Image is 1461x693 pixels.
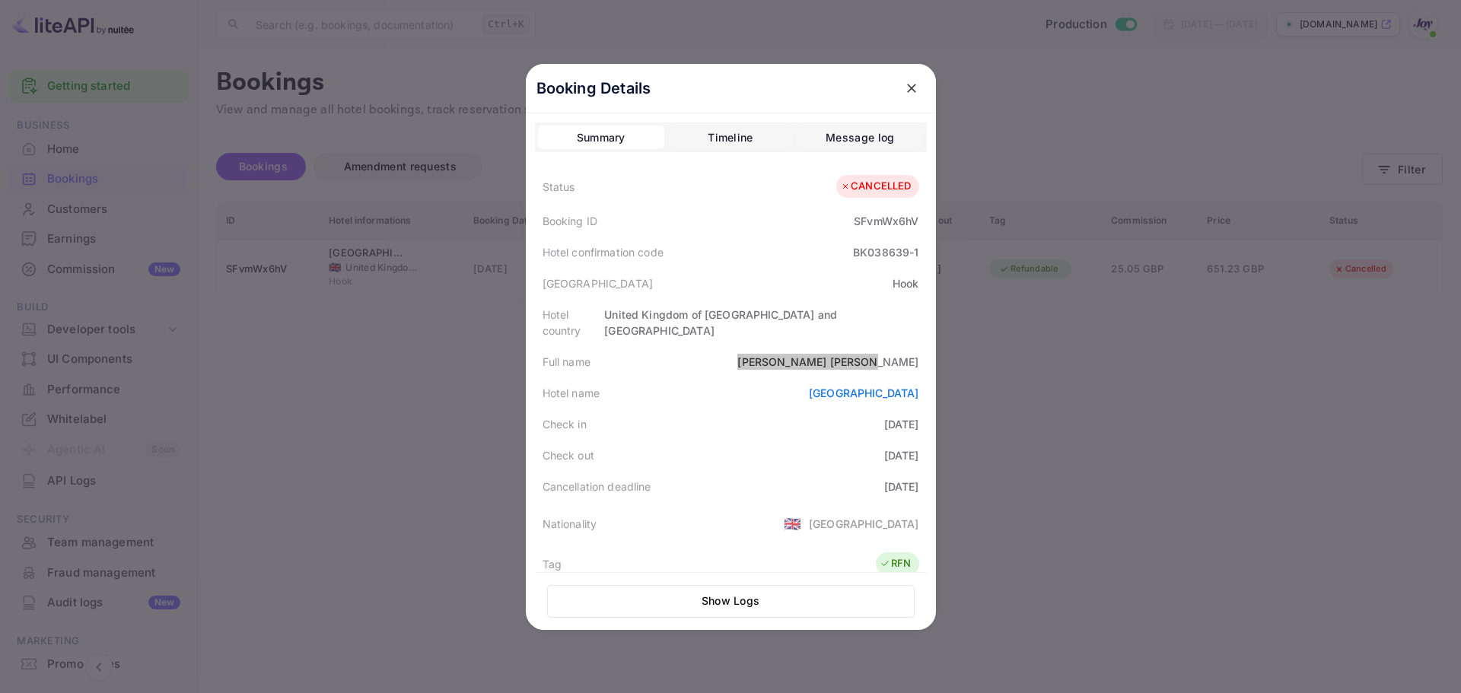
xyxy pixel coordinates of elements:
[884,447,919,463] div: [DATE]
[784,510,801,537] span: United States
[543,179,575,195] div: Status
[737,354,918,370] div: [PERSON_NAME] [PERSON_NAME]
[826,129,894,147] div: Message log
[543,213,598,229] div: Booking ID
[538,126,664,150] button: Summary
[797,126,923,150] button: Message log
[543,516,597,532] div: Nationality
[898,75,925,102] button: close
[880,556,911,571] div: RFN
[543,478,651,494] div: Cancellation deadline
[840,179,911,194] div: CANCELLED
[543,244,664,260] div: Hotel confirmation code
[536,77,651,100] p: Booking Details
[543,447,594,463] div: Check out
[884,478,919,494] div: [DATE]
[667,126,794,150] button: Timeline
[853,244,919,260] div: BK038639-1
[854,213,918,229] div: SFvmWx6hV
[893,275,919,291] div: Hook
[884,416,919,432] div: [DATE]
[708,129,753,147] div: Timeline
[543,307,605,339] div: Hotel country
[577,129,625,147] div: Summary
[543,275,654,291] div: [GEOGRAPHIC_DATA]
[604,307,918,339] div: United Kingdom of [GEOGRAPHIC_DATA] and [GEOGRAPHIC_DATA]
[543,556,562,572] div: Tag
[547,585,915,618] button: Show Logs
[809,386,919,399] a: [GEOGRAPHIC_DATA]
[543,385,600,401] div: Hotel name
[809,516,919,532] div: [GEOGRAPHIC_DATA]
[543,416,587,432] div: Check in
[543,354,590,370] div: Full name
